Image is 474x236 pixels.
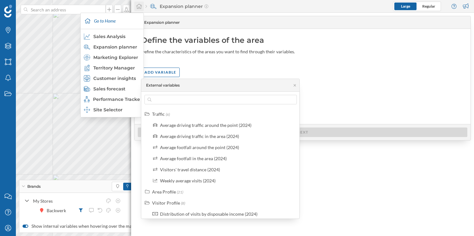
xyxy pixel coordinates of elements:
[23,223,140,229] label: Show internal variables when hovering over the marker
[84,86,90,92] img: sales-forecast.svg
[160,122,251,128] div: Average driving traffic around the point (2024)
[152,111,165,117] div: Traffic
[82,13,142,29] div: Go to Home
[84,44,90,50] img: search-areas.svg
[152,189,176,194] div: Area Profile
[84,65,140,71] div: Territory Manager
[84,107,140,113] div: Site Selector
[84,75,90,82] img: customer-intelligence.svg
[160,178,216,183] div: Weekly average visits (2024)
[160,145,239,150] div: Average footfall around the point (2024)
[33,198,102,204] div: My Stores
[177,190,183,194] span: (21)
[145,3,208,10] div: Expansion planner
[146,82,180,88] div: External variables
[181,201,185,206] span: (8)
[84,96,90,102] img: monitoring-360.svg
[160,167,220,172] div: Visitors' travel distance (2024)
[84,86,140,92] div: Sales forecast
[152,200,180,206] div: Visitor Profile
[84,65,90,71] img: territory-manager.svg
[141,83,464,88] p: Add at least one variable to continue
[84,96,140,102] div: Performance Tracker
[150,3,157,10] img: search-areas.svg
[84,107,90,113] img: dashboards-manager.svg
[84,44,140,50] div: Expansion planner
[160,156,227,161] div: Average footfall in the area (2024)
[84,75,140,82] div: Customer insights
[160,211,257,217] div: Distribution of visits by disposable income (2024)
[4,5,12,17] img: Geoblink Logo
[422,4,435,9] span: Regular
[13,4,36,10] span: Support
[401,4,410,9] span: Large
[47,207,69,214] div: Backwerk
[160,134,239,139] div: Average driving traffic in the area (2024)
[141,35,464,45] div: Define the variables of the area
[84,54,140,61] div: Marketing Explorer
[166,112,170,117] span: (6)
[141,49,306,55] div: Define the characteristics of the areas you want to find through their variables.
[84,33,140,40] div: Sales Analysis
[84,33,90,40] img: sales-explainer.svg
[144,20,180,25] span: Expansion planner
[27,184,41,189] span: Brands
[84,54,90,61] img: explorer.svg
